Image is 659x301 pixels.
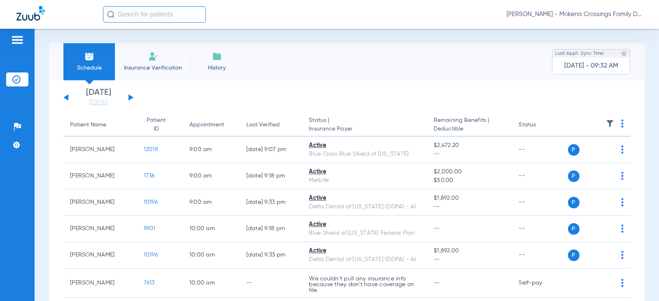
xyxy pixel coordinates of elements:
[434,176,505,185] span: $50.00
[555,49,605,58] span: Last Appt. Sync Time:
[427,114,512,137] th: Remaining Benefits |
[84,51,94,61] img: Schedule
[63,137,137,163] td: [PERSON_NAME]
[70,121,131,129] div: Patient Name
[507,10,643,19] span: [PERSON_NAME] - Mokena Crossings Family Dental
[512,242,568,268] td: --
[63,163,137,189] td: [PERSON_NAME]
[183,189,240,216] td: 9:00 AM
[240,163,303,189] td: [DATE] 9:18 PM
[434,168,505,176] span: $2,000.00
[568,250,580,261] span: P
[512,268,568,298] td: Self-pay
[309,220,421,229] div: Active
[183,242,240,268] td: 10:00 AM
[240,242,303,268] td: [DATE] 9:33 PM
[74,98,123,107] a: [DATE]
[103,6,206,23] input: Search for patients
[512,137,568,163] td: --
[63,189,137,216] td: [PERSON_NAME]
[16,6,45,21] img: Zuub Logo
[183,268,240,298] td: 10:00 AM
[621,119,624,128] img: group-dot-blue.svg
[434,255,505,264] span: --
[568,197,580,208] span: P
[63,268,137,298] td: [PERSON_NAME]
[434,141,505,150] span: $2,472.20
[183,163,240,189] td: 9:00 AM
[240,268,303,298] td: --
[309,150,421,159] div: Blue Cross Blue Shield of [US_STATE]
[434,280,440,286] span: --
[512,216,568,242] td: --
[309,176,421,185] div: MetLife
[621,251,624,259] img: group-dot-blue.svg
[144,199,158,205] span: 10196
[63,242,137,268] td: [PERSON_NAME]
[512,163,568,189] td: --
[606,119,614,128] img: filter.svg
[309,276,421,293] p: We couldn’t pull any insurance info because they don’t have coverage on file.
[434,203,505,211] span: --
[63,216,137,242] td: [PERSON_NAME]
[309,125,421,133] span: Insurance Payer
[240,216,303,242] td: [DATE] 9:18 PM
[189,121,224,129] div: Appointment
[144,280,155,286] span: 7613
[70,121,106,129] div: Patient Name
[434,150,505,159] span: --
[70,64,109,72] span: Schedule
[148,51,158,61] img: Manual Insurance Verification
[74,89,123,107] li: [DATE]
[309,229,421,238] div: Blue Shield of [US_STATE] Federal Plan
[512,189,568,216] td: --
[240,137,303,163] td: [DATE] 9:07 PM
[183,137,240,163] td: 9:00 AM
[302,114,427,137] th: Status |
[246,121,296,129] div: Last Verified
[309,194,421,203] div: Active
[434,125,505,133] span: Deductible
[621,198,624,206] img: group-dot-blue.svg
[212,51,222,61] img: History
[309,168,421,176] div: Active
[434,247,505,255] span: $1,892.00
[144,147,158,152] span: 12018
[621,172,624,180] img: group-dot-blue.svg
[197,64,236,72] span: History
[183,216,240,242] td: 10:00 AM
[121,64,185,72] span: Insurance Verification
[568,170,580,182] span: P
[246,121,280,129] div: Last Verified
[144,116,169,133] div: Patient ID
[512,114,568,137] th: Status
[434,226,440,231] span: --
[240,189,303,216] td: [DATE] 9:33 PM
[621,224,624,233] img: group-dot-blue.svg
[11,35,24,45] img: hamburger-icon
[621,279,624,287] img: group-dot-blue.svg
[309,247,421,255] div: Active
[621,51,627,56] img: last sync help info
[568,223,580,235] span: P
[309,203,421,211] div: Delta Dental of [US_STATE] (DDPA) - AI
[144,173,155,179] span: 1736
[434,194,505,203] span: $1,892.00
[144,116,176,133] div: Patient ID
[564,62,618,70] span: [DATE] - 09:32 AM
[309,141,421,150] div: Active
[568,144,580,156] span: P
[144,252,158,258] span: 10196
[309,255,421,264] div: Delta Dental of [US_STATE] (DDPA) - AI
[189,121,233,129] div: Appointment
[107,11,115,18] img: Search Icon
[144,226,156,231] span: 9901
[621,145,624,154] img: group-dot-blue.svg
